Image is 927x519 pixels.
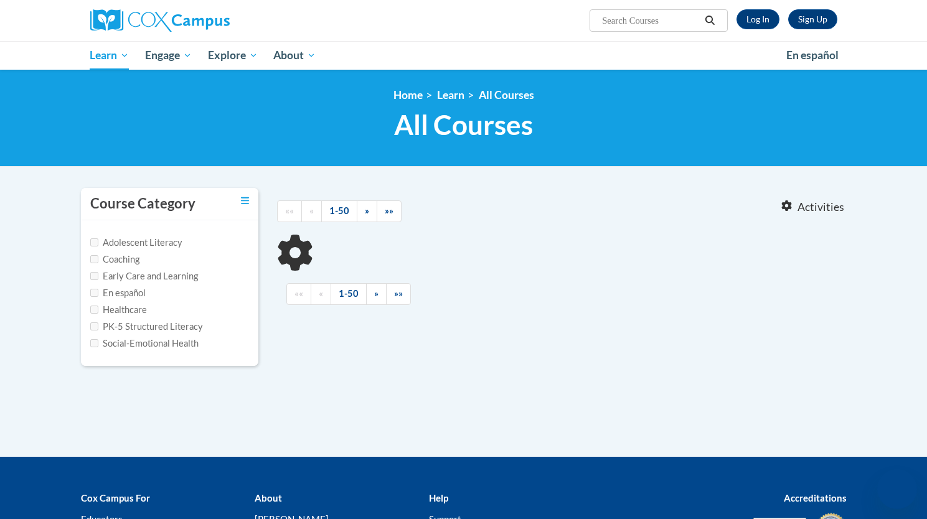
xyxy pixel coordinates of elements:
label: En español [90,286,146,300]
span: Learn [90,48,129,63]
a: Log In [736,9,779,29]
img: Cox Campus [90,9,230,32]
a: About [265,41,324,70]
label: Early Care and Learning [90,269,198,283]
label: Healthcare [90,303,147,317]
span: About [273,48,316,63]
b: Accreditations [784,492,847,503]
a: Next [357,200,377,222]
a: Learn [82,41,138,70]
h3: Course Category [90,194,195,213]
input: Checkbox for Options [90,322,98,330]
b: Cox Campus For [81,492,150,503]
input: Search Courses [601,13,700,28]
span: » [365,205,369,216]
a: Previous [301,200,322,222]
span: Engage [145,48,192,63]
a: Engage [137,41,200,70]
a: Next [366,283,387,305]
span: » [374,288,379,299]
span: « [309,205,314,216]
label: Social-Emotional Health [90,337,199,350]
a: All Courses [479,88,534,101]
a: End [377,200,402,222]
a: Begining [286,283,311,305]
b: About [255,492,282,503]
label: Adolescent Literacy [90,236,182,250]
input: Checkbox for Options [90,272,98,280]
input: Checkbox for Options [90,306,98,314]
div: Main menu [72,41,856,70]
button: Search [700,13,719,28]
span: «« [294,288,303,299]
a: End [386,283,411,305]
a: 1-50 [331,283,367,305]
a: En español [778,42,847,68]
span: »» [394,288,403,299]
a: Previous [311,283,331,305]
a: Begining [277,200,302,222]
span: »» [385,205,393,216]
input: Checkbox for Options [90,339,98,347]
a: Learn [437,88,464,101]
span: « [319,288,323,299]
b: Help [429,492,448,503]
a: Explore [200,41,266,70]
span: «« [285,205,294,216]
a: 1-50 [321,200,357,222]
label: Coaching [90,253,139,266]
a: Cox Campus [90,9,327,32]
a: Home [393,88,423,101]
a: Toggle collapse [241,194,249,208]
input: Checkbox for Options [90,238,98,246]
span: Explore [208,48,258,63]
span: En español [786,49,839,62]
input: Checkbox for Options [90,289,98,297]
iframe: Button to launch messaging window [877,469,917,509]
input: Checkbox for Options [90,255,98,263]
span: All Courses [394,108,533,141]
label: PK-5 Structured Literacy [90,320,203,334]
a: Register [788,9,837,29]
span: Activities [798,200,844,214]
